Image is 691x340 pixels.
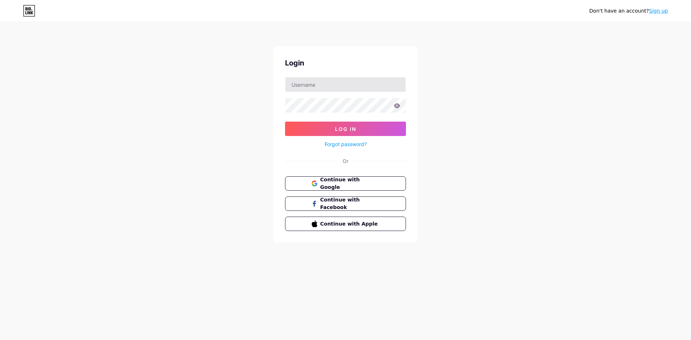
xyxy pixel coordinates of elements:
[285,176,406,191] button: Continue with Google
[343,157,348,165] div: Or
[285,217,406,231] button: Continue with Apple
[320,196,380,211] span: Continue with Facebook
[285,122,406,136] button: Log In
[649,8,668,14] a: Sign up
[335,126,356,132] span: Log In
[285,196,406,211] button: Continue with Facebook
[325,140,367,148] a: Forgot password?
[285,77,406,92] input: Username
[285,58,406,68] div: Login
[589,7,668,15] div: Don't have an account?
[320,220,380,228] span: Continue with Apple
[320,176,380,191] span: Continue with Google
